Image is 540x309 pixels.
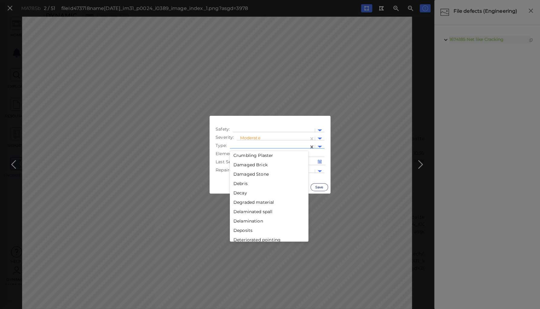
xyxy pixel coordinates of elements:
[230,170,308,179] div: Damaged Stone
[240,135,260,141] span: Moderate
[230,151,308,160] div: Crumbling Plaster
[216,142,227,149] span: Type :
[230,226,308,235] div: Deposits
[230,235,308,245] div: Deteriorated pointing
[216,167,236,173] span: Repaired :
[230,160,308,170] div: Damaged Brick
[216,134,234,141] span: Severity :
[216,151,235,157] span: Element :
[230,188,308,198] div: Decay
[216,159,237,165] span: Last Seen :
[311,183,328,191] button: Save
[230,198,308,207] div: Degraded material
[230,179,308,188] div: Debris
[216,126,230,132] span: Safety :
[230,207,308,216] div: Delaminated spall
[514,282,535,304] iframe: Chat
[230,216,308,226] div: Delamination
